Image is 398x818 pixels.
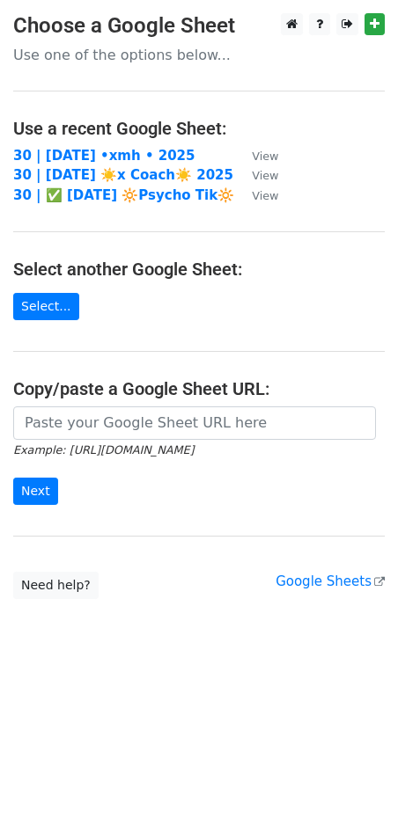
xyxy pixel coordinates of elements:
[234,187,278,203] a: View
[252,189,278,202] small: View
[234,148,278,164] a: View
[13,478,58,505] input: Next
[13,167,233,183] a: 30 | [DATE] ☀️x Coach☀️ 2025
[13,148,195,164] a: 30 | [DATE] •xmh • 2025
[13,46,385,64] p: Use one of the options below...
[13,443,194,456] small: Example: [URL][DOMAIN_NAME]
[234,167,278,183] a: View
[13,187,234,203] a: 30 | ✅ [DATE] 🔆Psycho Tik🔆
[13,378,385,399] h4: Copy/paste a Google Sheet URL:
[13,259,385,280] h4: Select another Google Sheet:
[13,406,376,440] input: Paste your Google Sheet URL here
[13,293,79,320] a: Select...
[13,572,99,599] a: Need help?
[252,169,278,182] small: View
[13,118,385,139] h4: Use a recent Google Sheet:
[13,13,385,39] h3: Choose a Google Sheet
[252,150,278,163] small: View
[276,573,385,589] a: Google Sheets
